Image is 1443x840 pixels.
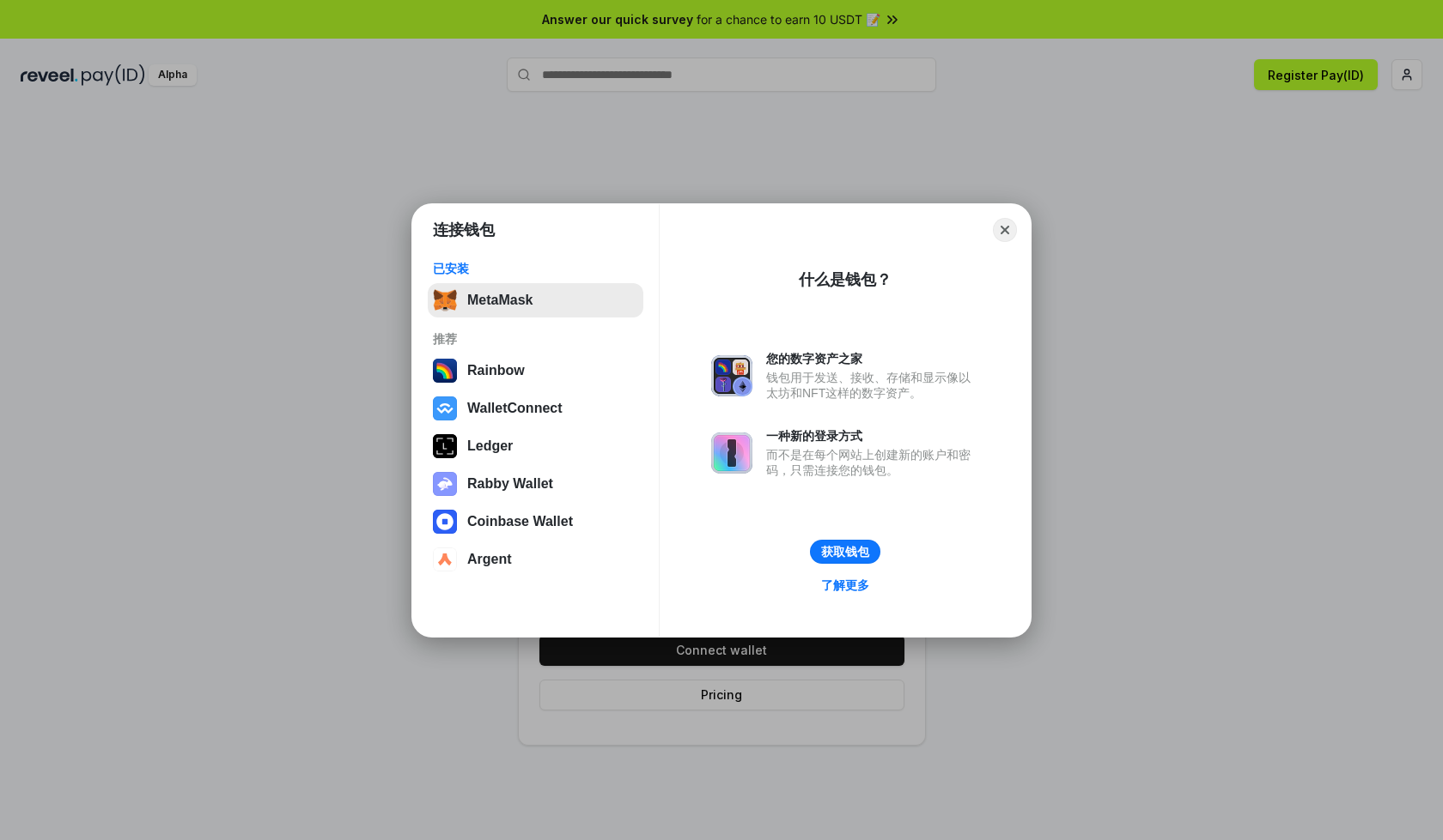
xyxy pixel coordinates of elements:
[467,363,525,378] div: Rainbow
[821,577,869,593] div: 了解更多
[811,574,880,596] a: 了解更多
[711,355,752,396] img: svg+xml,%3Csvg%20xmlns%3D%22http%3A%2F%2Fwww.w3.org%2F2000%2Fsvg%22%20fill%3D%22none%22%20viewBox...
[711,432,752,474] img: svg+xml,%3Csvg%20xmlns%3D%22http%3A%2F%2Fwww.w3.org%2F2000%2Fsvg%22%20fill%3D%22none%22%20viewBox...
[467,438,513,454] div: Ledger
[766,447,979,478] div: 而不是在每个网站上创建新的账户和密码，只需连接您的钱包。
[428,505,643,539] button: Coinbase Wallet
[433,547,457,571] img: svg+xml,%3Csvg%20width%3D%2228%22%20height%3D%2228%22%20viewBox%3D%220%200%2028%2028%22%20fill%3D...
[433,510,457,534] img: svg+xml,%3Csvg%20width%3D%2228%22%20height%3D%2228%22%20viewBox%3D%220%200%2028%2028%22%20fill%3D...
[428,354,643,388] button: Rainbow
[467,476,553,492] div: Rabby Wallet
[766,428,979,444] div: 一种新的登录方式
[799,269,892,290] div: 什么是钱包？
[821,544,869,559] div: 获取钱包
[433,472,457,496] img: svg+xml,%3Csvg%20xmlns%3D%22http%3A%2F%2Fwww.w3.org%2F2000%2Fsvg%22%20fill%3D%22none%22%20viewBox...
[433,359,457,383] img: svg+xml,%3Csvg%20width%3D%22120%22%20height%3D%22120%22%20viewBox%3D%220%200%20120%20120%22%20fil...
[433,396,457,420] img: svg+xml,%3Csvg%20width%3D%2228%22%20height%3D%2228%22%20viewBox%3D%220%200%2028%2028%22%20fill%3D...
[433,288,457,312] img: svg+xml,%3Csvg%20fill%3D%22none%22%20height%3D%2233%22%20viewBox%3D%220%200%2035%2033%22%20width%...
[766,370,979,401] div: 钱包用于发送、接收、存储和显示像以太坊和NFT这样的数字资产。
[428,542,643,577] button: Argent
[467,552,512,567] div: Argent
[433,261,638,276] div: 已安装
[467,401,563,416] div: WalletConnect
[766,351,979,366] div: 您的数字资产之家
[433,220,495,240] h1: 连接钱包
[467,293,533,308] div: MetaMask
[467,514,573,529] div: Coinbase Wallet
[428,467,643,501] button: Rabby Wallet
[428,283,643,317] button: MetaMask
[428,429,643,463] button: Ledger
[433,331,638,347] div: 推荐
[810,540,880,564] button: 获取钱包
[433,434,457,458] img: svg+xml,%3Csvg%20xmlns%3D%22http%3A%2F%2Fwww.w3.org%2F2000%2Fsvg%22%20width%3D%2228%22%20height%3...
[428,391,643,426] button: WalletConnect
[993,218,1017,242] button: Close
